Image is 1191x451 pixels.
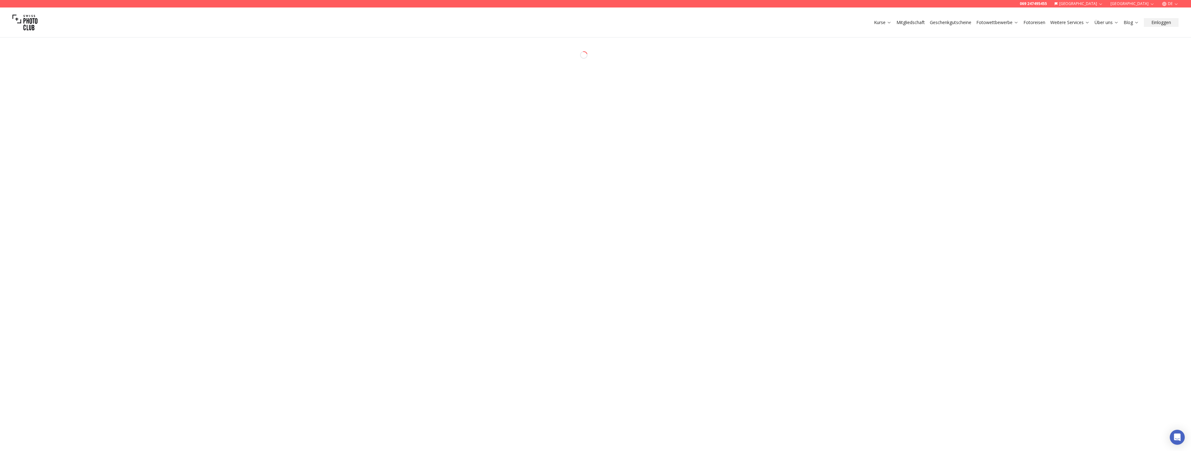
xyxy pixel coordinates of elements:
[930,19,971,26] a: Geschenkgutscheine
[1020,1,1047,6] a: 069 247495455
[1021,18,1048,27] button: Fotoreisen
[1095,19,1119,26] a: Über uns
[894,18,927,27] button: Mitgliedschaft
[1050,19,1090,26] a: Weitere Services
[1144,18,1179,27] button: Einloggen
[1023,19,1045,26] a: Fotoreisen
[927,18,974,27] button: Geschenkgutscheine
[1092,18,1121,27] button: Über uns
[874,19,891,26] a: Kurse
[871,18,894,27] button: Kurse
[974,18,1021,27] button: Fotowettbewerbe
[1170,430,1185,445] div: Open Intercom Messenger
[1124,19,1139,26] a: Blog
[896,19,925,26] a: Mitgliedschaft
[12,10,37,35] img: Swiss photo club
[976,19,1018,26] a: Fotowettbewerbe
[1121,18,1141,27] button: Blog
[1048,18,1092,27] button: Weitere Services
